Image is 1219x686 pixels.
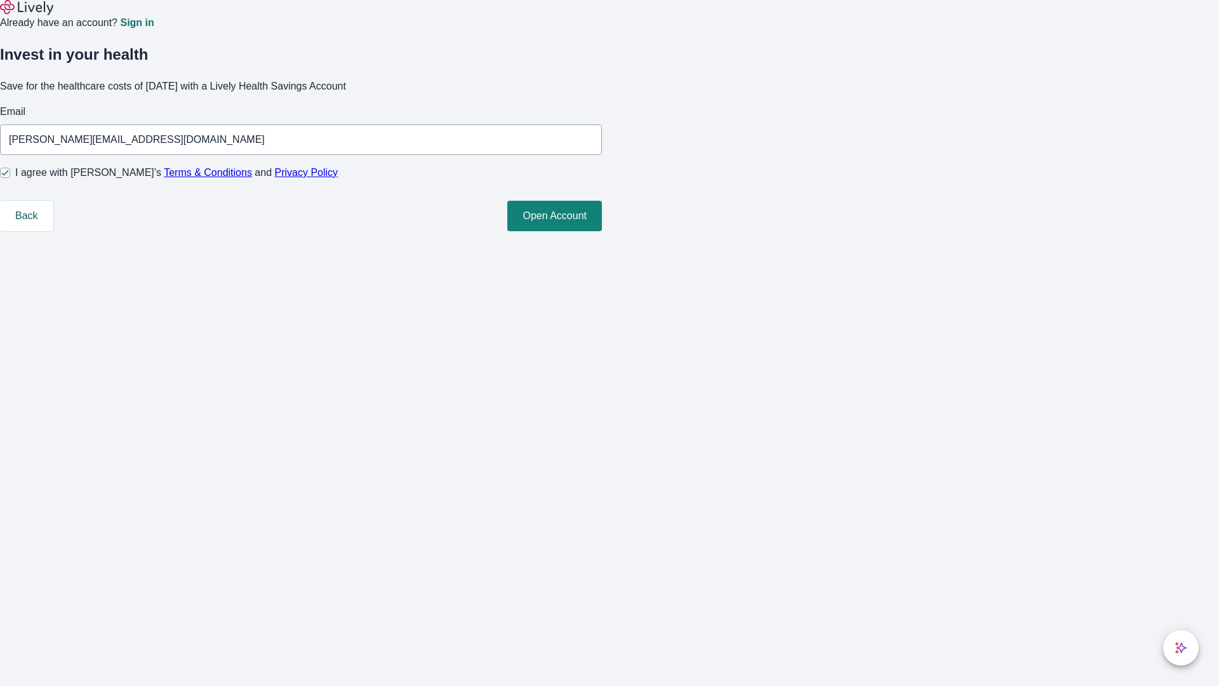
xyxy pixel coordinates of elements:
a: Privacy Policy [275,167,338,178]
span: I agree with [PERSON_NAME]’s and [15,165,338,180]
a: Terms & Conditions [164,167,252,178]
a: Sign in [120,18,154,28]
button: chat [1163,630,1199,666]
svg: Lively AI Assistant [1175,642,1187,654]
button: Open Account [507,201,602,231]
